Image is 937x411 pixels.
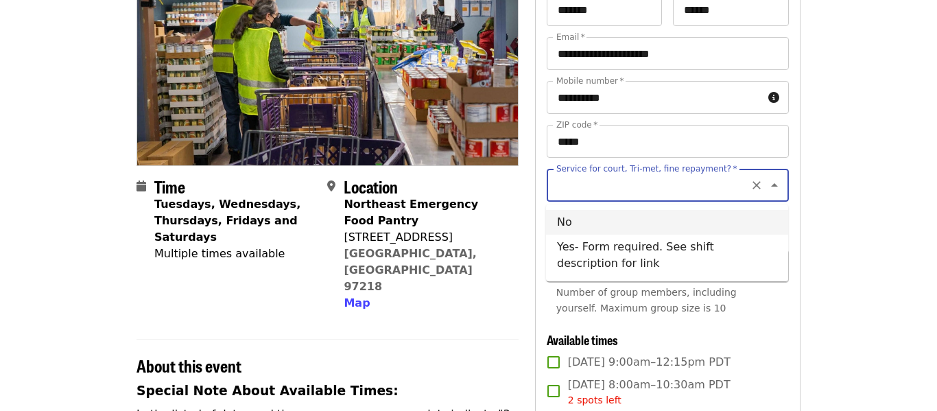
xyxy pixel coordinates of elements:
input: Email [547,37,789,70]
li: Yes- Form required. See shift description for link [546,235,788,276]
span: Map [344,296,370,309]
span: 2 spots left [568,395,621,406]
strong: Tuesdays, Wednesdays, Thursdays, Fridays and Saturdays [154,198,300,244]
span: Time [154,174,185,198]
input: Mobile number [547,81,763,114]
span: [DATE] 9:00am–12:15pm PDT [568,354,731,371]
input: ZIP code [547,125,789,158]
label: Service for court, Tri-met, fine repayment? [556,165,737,173]
span: About this event [137,353,241,377]
label: Email [556,33,585,41]
i: calendar icon [137,180,146,193]
label: ZIP code [556,121,597,129]
i: map-marker-alt icon [327,180,335,193]
strong: Northeast Emergency Food Pantry [344,198,478,227]
li: No [546,210,788,235]
div: Multiple times available [154,246,316,262]
span: Available times [547,331,618,349]
i: circle-info icon [768,91,779,104]
span: [DATE] 8:00am–10:30am PDT [568,377,731,408]
button: Close [765,176,784,195]
strong: Special Note About Available Times: [137,384,399,398]
span: Number of group members, including yourself. Maximum group size is 10 [556,287,737,314]
button: Clear [747,176,766,195]
div: [STREET_ADDRESS] [344,229,507,246]
a: [GEOGRAPHIC_DATA], [GEOGRAPHIC_DATA] 97218 [344,247,477,293]
button: Map [344,295,370,312]
label: Mobile number [556,77,624,85]
span: Location [344,174,398,198]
